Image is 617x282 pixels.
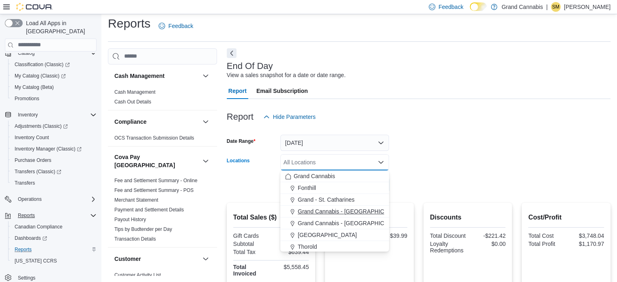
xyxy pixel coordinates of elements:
button: Cash Management [114,72,199,80]
span: Feedback [168,22,193,30]
span: Inventory Count [11,133,97,142]
span: Canadian Compliance [11,222,97,232]
a: Fee and Settlement Summary - Online [114,178,198,183]
div: Choose from the following options [280,170,389,265]
span: Promotions [11,94,97,103]
span: Inventory [15,110,97,120]
a: Canadian Compliance [11,222,66,232]
button: Grand - St. Catharines [280,194,389,206]
a: Promotions [11,94,43,103]
a: Tips by Budtender per Day [114,226,172,232]
span: Thorold [298,243,317,251]
span: Payment and Settlement Details [114,207,184,213]
button: Inventory Count [8,132,100,143]
button: Cova Pay [GEOGRAPHIC_DATA] [114,153,199,169]
button: Fonthill [280,182,389,194]
button: My Catalog (Beta) [8,82,100,93]
span: [GEOGRAPHIC_DATA] [298,231,357,239]
a: OCS Transaction Submission Details [114,135,194,141]
span: Transfers (Classic) [11,167,97,177]
a: Dashboards [11,233,50,243]
a: Transaction Details [114,236,156,242]
div: -$221.42 [469,232,505,239]
div: Total Tax [233,249,269,255]
a: Payment and Settlement Details [114,207,184,213]
div: $639.44 [273,249,309,255]
img: Cova [16,3,53,11]
span: Hide Parameters [273,113,316,121]
span: Inventory [18,112,38,118]
div: $39.99 [371,232,407,239]
button: Canadian Compliance [8,221,100,232]
button: [GEOGRAPHIC_DATA] [280,229,389,241]
span: Reports [11,245,97,254]
span: Transfers [15,180,35,186]
span: Feedback [439,3,463,11]
button: Hide Parameters [260,109,319,125]
button: Reports [2,210,100,221]
label: Locations [227,157,250,164]
span: Purchase Orders [15,157,52,164]
span: Merchant Statement [114,197,158,203]
a: Dashboards [8,232,100,244]
span: Fonthill [298,184,316,192]
button: Catalog [15,48,38,58]
a: Feedback [155,18,196,34]
a: Inventory Manager (Classic) [8,143,100,155]
strong: Total Invoiced [233,264,256,277]
span: Reports [15,211,97,220]
h2: Cost/Profit [528,213,604,222]
div: $0.00 [273,232,309,239]
div: View a sales snapshot for a date or date range. [227,71,346,80]
span: Classification (Classic) [15,61,70,68]
span: SM [552,2,559,12]
span: Grand Cannabis [294,172,335,180]
button: [US_STATE] CCRS [8,255,100,267]
span: Transfers (Classic) [15,168,61,175]
a: Classification (Classic) [11,60,73,69]
span: Email Subscription [256,83,308,99]
button: Inventory [15,110,41,120]
a: Transfers [11,178,38,188]
h3: Compliance [114,118,146,126]
span: Inventory Count [15,134,49,141]
a: Cash Out Details [114,99,151,105]
button: Compliance [201,117,211,127]
a: Reports [11,245,35,254]
p: Grand Cannabis [501,2,543,12]
span: Adjustments (Classic) [15,123,68,129]
button: Close list of options [378,159,384,166]
span: Operations [18,196,42,202]
button: Reports [8,244,100,255]
button: Operations [15,194,45,204]
a: Customer Activity List [114,272,161,278]
h2: Discounts [430,213,506,222]
button: Thorold [280,241,389,253]
span: Grand Cannabis - [GEOGRAPHIC_DATA] [298,207,403,215]
button: Catalog [2,47,100,59]
div: $1,170.97 [568,241,604,247]
div: Cash Management [108,87,217,110]
button: Purchase Orders [8,155,100,166]
a: My Catalog (Classic) [8,70,100,82]
div: Total Cost [528,232,564,239]
span: Payout History [114,216,146,223]
div: $3,748.04 [568,232,604,239]
span: My Catalog (Classic) [15,73,66,79]
span: Grand - St. Catharines [298,196,355,204]
span: [US_STATE] CCRS [15,258,57,264]
a: Cash Management [114,89,155,95]
button: Grand Cannabis [280,170,389,182]
span: Reports [15,246,32,253]
span: Classification (Classic) [11,60,97,69]
input: Dark Mode [470,2,487,11]
span: Grand Cannabis - [GEOGRAPHIC_DATA] [298,219,403,227]
div: Total Profit [528,241,564,247]
a: Fee and Settlement Summary - POS [114,187,193,193]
